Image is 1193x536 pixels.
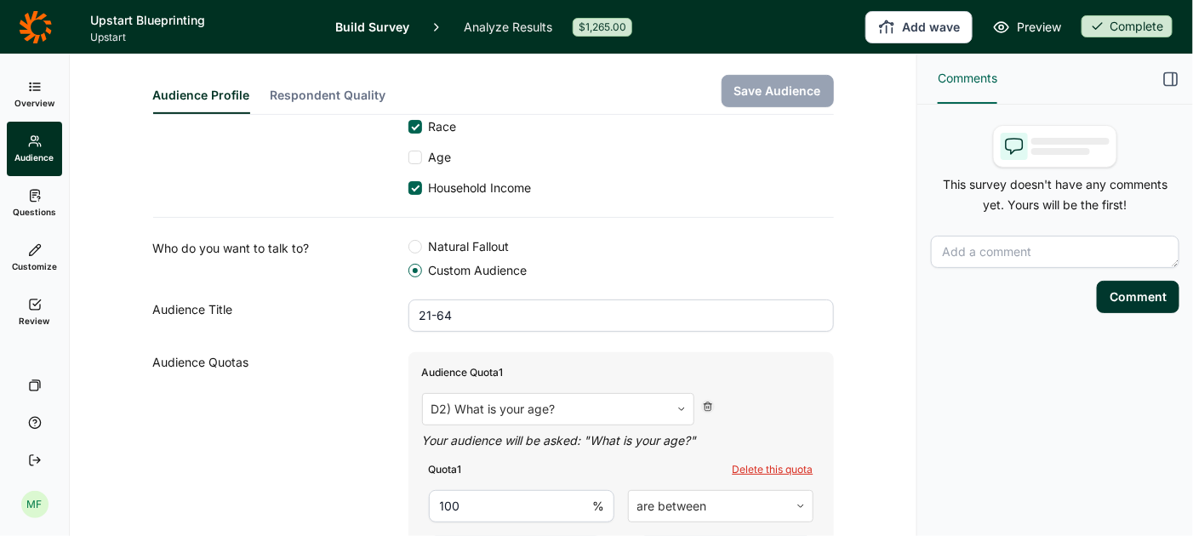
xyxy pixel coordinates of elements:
button: Respondent Quality [271,87,386,114]
div: Delete this quota [733,463,813,476]
div: Your audience will be asked: " What is your age? " [422,432,820,449]
a: Preview [993,17,1061,37]
span: Race [422,118,457,135]
a: Audience [7,122,62,176]
a: Customize [7,231,62,285]
div: Complete [1082,15,1173,37]
input: ex: Age Range [408,299,834,332]
span: Review [20,315,50,327]
button: Save Audience [722,75,834,107]
div: Who do you want to talk to? [153,238,408,279]
span: Upstart [90,31,315,44]
button: Add wave [865,11,973,43]
span: Customize [12,260,57,272]
button: Comment [1097,281,1179,313]
div: % [591,498,608,515]
span: Natural Fallout [422,238,510,255]
a: Questions [7,176,62,231]
div: Quota 1 [429,463,462,476]
a: Review [7,285,62,339]
div: MF [21,491,49,518]
button: Comments [938,54,997,104]
span: Age [422,149,452,166]
span: Overview [14,97,54,109]
h1: Upstart Blueprinting [90,10,315,31]
div: Audience Quota 1 [422,366,820,379]
button: Complete [1082,15,1173,39]
span: Household Income [422,180,532,197]
span: Questions [13,206,56,218]
p: This survey doesn't have any comments yet. Yours will be the first! [931,174,1179,215]
a: Overview [7,67,62,122]
span: Comments [938,68,997,88]
div: Delete Quota [701,400,715,413]
span: Audience [15,151,54,163]
span: Preview [1017,17,1061,37]
div: $1,265.00 [573,18,632,37]
span: Custom Audience [422,262,528,279]
span: Audience Profile [153,87,250,104]
div: Audience Title [153,299,408,332]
